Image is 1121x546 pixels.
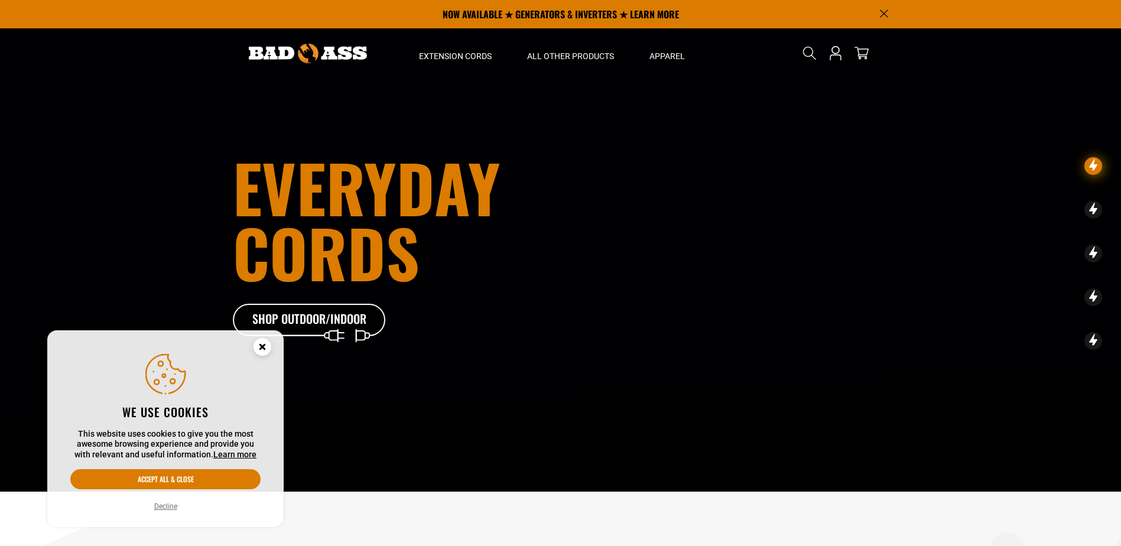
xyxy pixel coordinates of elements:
[249,44,367,63] img: Bad Ass Extension Cords
[213,450,256,459] a: Learn more
[509,28,632,78] summary: All Other Products
[70,429,261,460] p: This website uses cookies to give you the most awesome browsing experience and provide you with r...
[233,304,386,337] a: Shop Outdoor/Indoor
[527,51,614,61] span: All Other Products
[70,469,261,489] button: Accept all & close
[47,330,284,528] aside: Cookie Consent
[649,51,685,61] span: Apparel
[632,28,703,78] summary: Apparel
[233,155,626,285] h1: Everyday cords
[70,404,261,420] h2: We use cookies
[151,500,181,512] button: Decline
[419,51,492,61] span: Extension Cords
[401,28,509,78] summary: Extension Cords
[800,44,819,63] summary: Search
